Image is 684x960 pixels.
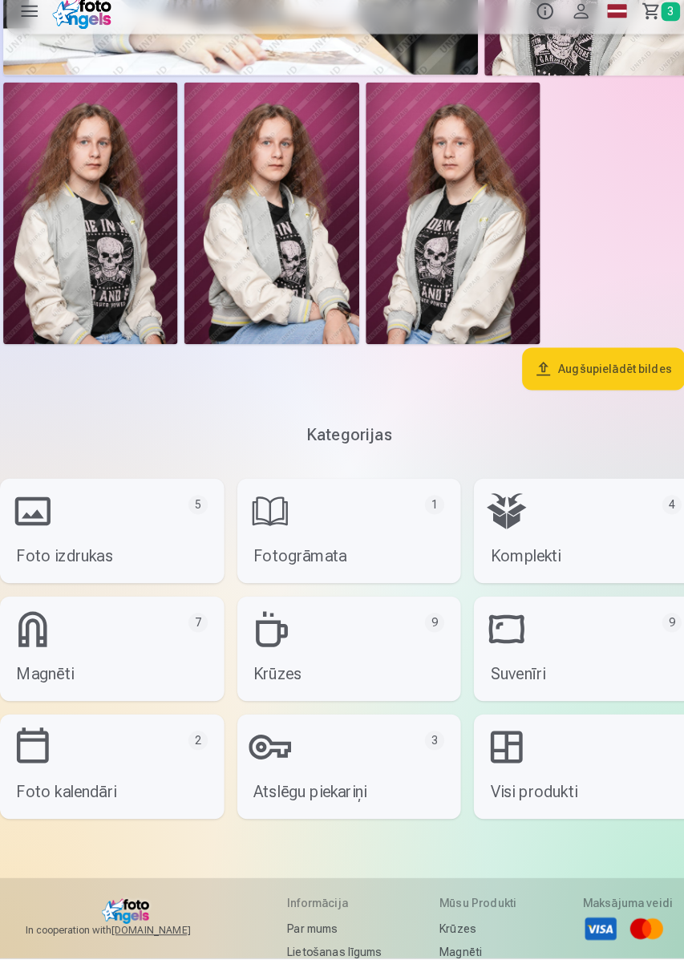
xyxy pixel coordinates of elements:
div: 3 [416,737,435,756]
div: 5 [184,506,204,525]
a: Krūzes [431,920,515,942]
span: In cooperation with [25,926,225,939]
h5: Maksājuma veidi [571,897,659,913]
a: Global [587,10,622,55]
a: Par mums [281,920,374,942]
span: 3 [648,23,666,42]
h5: Mūsu produkti [431,897,515,913]
button: Info [516,10,552,55]
div: 1 [416,506,435,525]
a: Fotogrāmata1 [233,490,452,593]
a: Visi produkti [464,721,684,824]
div: 2 [184,737,204,756]
a: Krūzes9 [233,606,452,708]
button: Profils [552,10,587,55]
a: Komplekti4 [464,490,684,593]
img: /fa1 [51,14,115,50]
div: 4 [649,506,668,525]
button: Augšupielādēt bildes [512,362,671,403]
li: Visa [571,913,606,949]
li: Mastercard [616,913,651,949]
a: [DOMAIN_NAME] [109,926,225,939]
div: 7 [184,622,204,641]
h5: Informācija [281,897,374,913]
div: 9 [416,622,435,641]
a: Suvenīri9 [464,606,684,708]
a: Atslēgu piekariņi3 [233,721,452,824]
a: Grozs3 [622,10,678,55]
div: 9 [649,622,668,641]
